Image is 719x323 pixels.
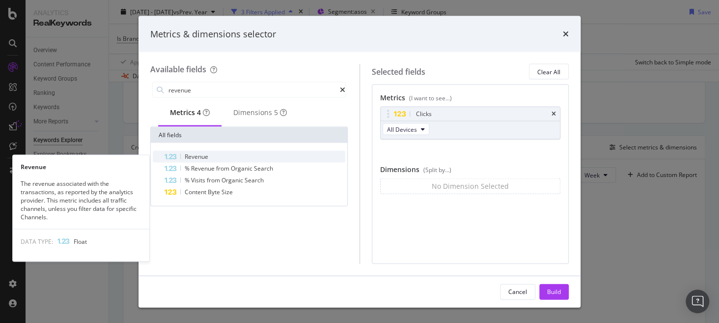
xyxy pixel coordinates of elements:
[197,108,201,117] div: brand label
[387,125,417,133] span: All Devices
[150,64,206,75] div: Available fields
[686,290,709,313] div: Open Intercom Messenger
[274,108,278,117] span: 5
[537,67,560,76] div: Clear All
[245,176,264,184] span: Search
[380,93,561,107] div: Metrics
[207,176,221,184] span: from
[185,152,208,161] span: Revenue
[13,163,149,171] div: Revenue
[191,164,216,173] span: Revenue
[191,176,207,184] span: Visits
[423,166,451,174] div: (Split by...)
[409,94,452,102] div: (I want to see...)
[416,109,432,119] div: Clicks
[380,107,561,140] div: ClickstimesAll Devices
[185,188,208,196] span: Content
[208,188,221,196] span: Byte
[185,164,191,173] span: %
[383,123,429,135] button: All Devices
[372,66,425,77] div: Selected fields
[380,165,561,178] div: Dimensions
[216,164,231,173] span: from
[254,164,273,173] span: Search
[231,164,254,173] span: Organic
[539,284,569,299] button: Build
[552,111,556,117] div: times
[151,127,347,143] div: All fields
[500,284,535,299] button: Cancel
[170,108,210,117] div: Metrics
[221,176,245,184] span: Organic
[274,108,278,117] div: brand label
[233,108,287,117] div: Dimensions
[167,83,340,97] input: Search by field name
[529,64,569,80] button: Clear All
[150,28,276,40] div: Metrics & dimensions selector
[432,181,508,191] div: No Dimension Selected
[508,287,527,295] div: Cancel
[221,188,233,196] span: Size
[138,16,581,307] div: modal
[547,287,561,295] div: Build
[563,28,569,40] div: times
[185,176,191,184] span: %
[13,179,149,221] div: The revenue associated with the transactions, as reported by the analytics provider. This metric ...
[197,108,201,117] span: 4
